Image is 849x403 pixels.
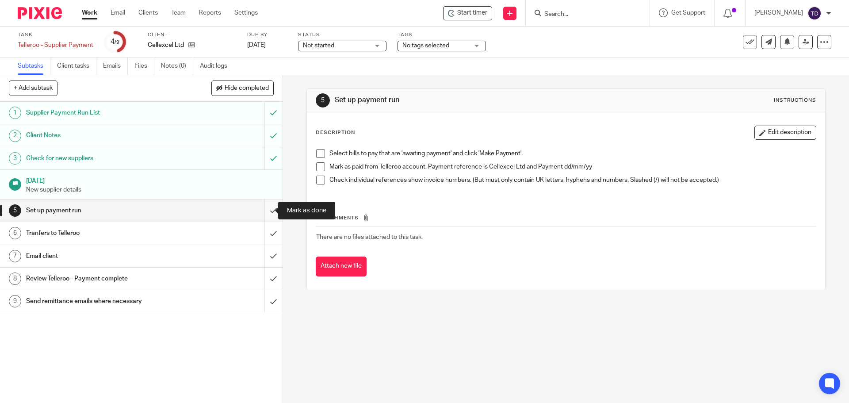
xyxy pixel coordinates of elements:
[9,107,21,119] div: 1
[671,10,705,16] span: Get Support
[138,8,158,17] a: Clients
[199,8,221,17] a: Reports
[26,152,179,165] h1: Check for new suppliers
[82,8,97,17] a: Work
[115,40,119,45] small: /9
[9,250,21,262] div: 7
[200,58,234,75] a: Audit logs
[18,58,50,75] a: Subtasks
[26,226,179,240] h1: Tranfers to Telleroo
[171,8,186,17] a: Team
[303,42,334,49] span: Not started
[316,93,330,107] div: 5
[316,129,355,136] p: Description
[134,58,154,75] a: Files
[398,31,486,38] label: Tags
[329,176,815,184] p: Check individual references show invoice numbers. (But must only contain UK letters, hyphens and ...
[316,215,359,220] span: Attachments
[335,96,585,105] h1: Set up payment run
[443,6,492,20] div: Cellexcel Ltd - Telleroo - Supplier Payment
[754,126,816,140] button: Edit description
[9,227,21,239] div: 6
[247,42,266,48] span: [DATE]
[9,273,21,285] div: 8
[457,8,487,18] span: Start timer
[26,295,179,308] h1: Send remittance emails where necessary
[774,97,816,104] div: Instructions
[807,6,822,20] img: svg%3E
[247,31,287,38] label: Due by
[148,41,184,50] p: Cellexcel Ltd
[26,106,179,119] h1: Supplier Payment Run List
[298,31,386,38] label: Status
[148,31,236,38] label: Client
[211,81,274,96] button: Hide completed
[26,174,274,185] h1: [DATE]
[9,204,21,217] div: 5
[754,8,803,17] p: [PERSON_NAME]
[9,152,21,165] div: 3
[234,8,258,17] a: Settings
[329,149,815,158] p: Select bills to pay that are 'awaiting payment' and click 'Make Payment'.
[103,58,128,75] a: Emails
[9,81,57,96] button: + Add subtask
[111,37,119,47] div: 4
[26,272,179,285] h1: Review Telleroo - Payment complete
[225,85,269,92] span: Hide completed
[18,41,93,50] div: Telleroo - Supplier Payment
[402,42,449,49] span: No tags selected
[9,130,21,142] div: 2
[111,8,125,17] a: Email
[26,185,274,194] p: New supplier details
[18,31,93,38] label: Task
[316,234,423,240] span: There are no files attached to this task.
[329,162,815,171] p: Mark as paid from Telleroo account. Payment reference is Cellexcel Ltd and Payment dd/mm/yy
[9,295,21,307] div: 9
[161,58,193,75] a: Notes (0)
[26,249,179,263] h1: Email client
[26,204,179,217] h1: Set up payment run
[316,257,367,276] button: Attach new file
[26,129,179,142] h1: Client Notes
[57,58,96,75] a: Client tasks
[18,7,62,19] img: Pixie
[543,11,623,19] input: Search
